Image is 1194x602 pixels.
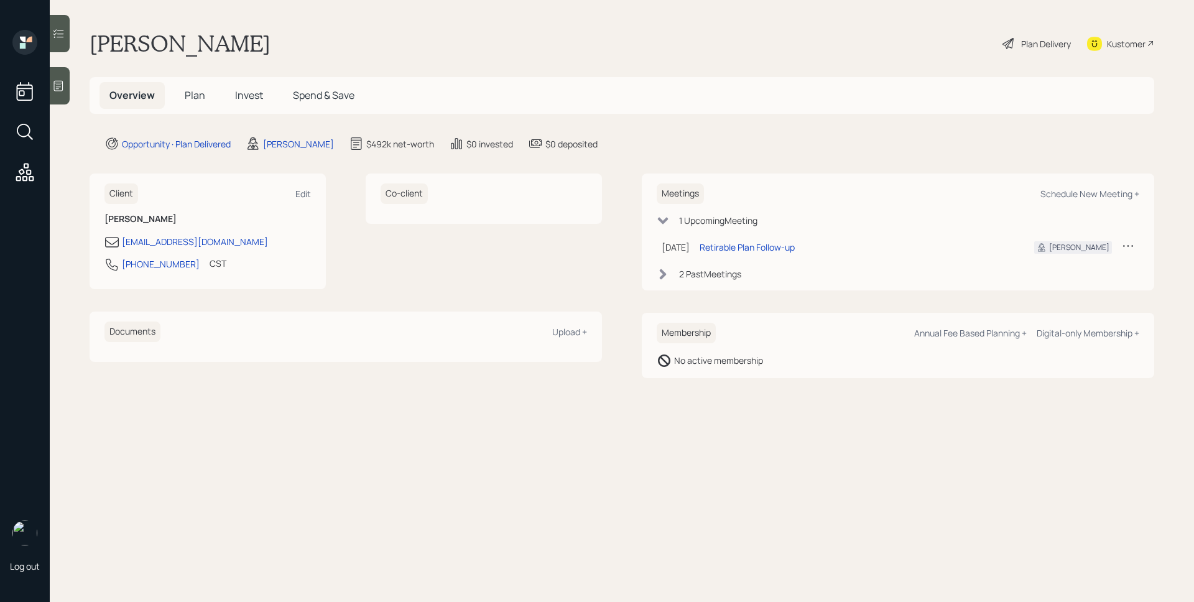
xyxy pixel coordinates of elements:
[104,322,160,342] h6: Documents
[679,267,741,280] div: 2 Past Meeting s
[90,30,271,57] h1: [PERSON_NAME]
[295,188,311,200] div: Edit
[10,560,40,572] div: Log out
[122,257,200,271] div: [PHONE_NUMBER]
[210,257,226,270] div: CST
[545,137,598,150] div: $0 deposited
[466,137,513,150] div: $0 invested
[104,214,311,225] h6: [PERSON_NAME]
[381,183,428,204] h6: Co-client
[1021,37,1071,50] div: Plan Delivery
[552,326,587,338] div: Upload +
[263,137,334,150] div: [PERSON_NAME]
[657,323,716,343] h6: Membership
[674,354,763,367] div: No active membership
[1037,327,1139,339] div: Digital-only Membership +
[657,183,704,204] h6: Meetings
[914,327,1027,339] div: Annual Fee Based Planning +
[1040,188,1139,200] div: Schedule New Meeting +
[1107,37,1145,50] div: Kustomer
[122,235,268,248] div: [EMAIL_ADDRESS][DOMAIN_NAME]
[293,88,354,102] span: Spend & Save
[185,88,205,102] span: Plan
[122,137,231,150] div: Opportunity · Plan Delivered
[12,521,37,545] img: james-distasi-headshot.png
[366,137,434,150] div: $492k net-worth
[679,214,757,227] div: 1 Upcoming Meeting
[109,88,155,102] span: Overview
[662,241,690,254] div: [DATE]
[1049,242,1109,253] div: [PERSON_NAME]
[700,241,795,254] div: Retirable Plan Follow-up
[104,183,138,204] h6: Client
[235,88,263,102] span: Invest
